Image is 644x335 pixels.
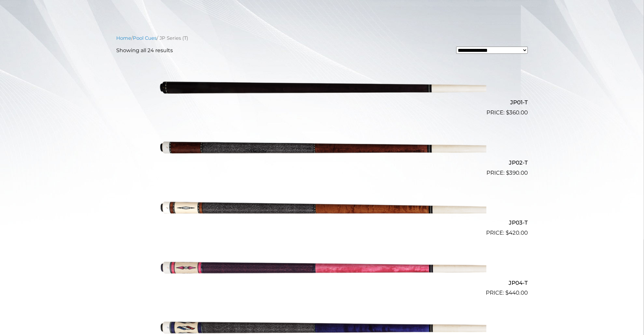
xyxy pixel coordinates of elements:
[158,180,486,235] img: JP03-T
[133,35,157,41] a: Pool Cues
[116,120,528,177] a: JP02-T $390.00
[506,169,528,176] bdi: 390.00
[158,120,486,174] img: JP02-T
[506,109,528,116] bdi: 360.00
[116,217,528,229] h2: JP03-T
[116,35,131,41] a: Home
[506,109,509,116] span: $
[158,240,486,295] img: JP04-T
[116,35,528,42] nav: Breadcrumb
[158,60,486,114] img: JP01-T
[116,277,528,289] h2: JP04-T
[506,229,509,236] span: $
[506,229,528,236] bdi: 420.00
[116,47,173,54] p: Showing all 24 results
[116,96,528,109] h2: JP01-T
[116,156,528,168] h2: JP02-T
[506,169,509,176] span: $
[505,289,528,296] bdi: 440.00
[116,60,528,117] a: JP01-T $360.00
[116,240,528,297] a: JP04-T $440.00
[116,180,528,237] a: JP03-T $420.00
[505,289,509,296] span: $
[456,47,528,54] select: Shop order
